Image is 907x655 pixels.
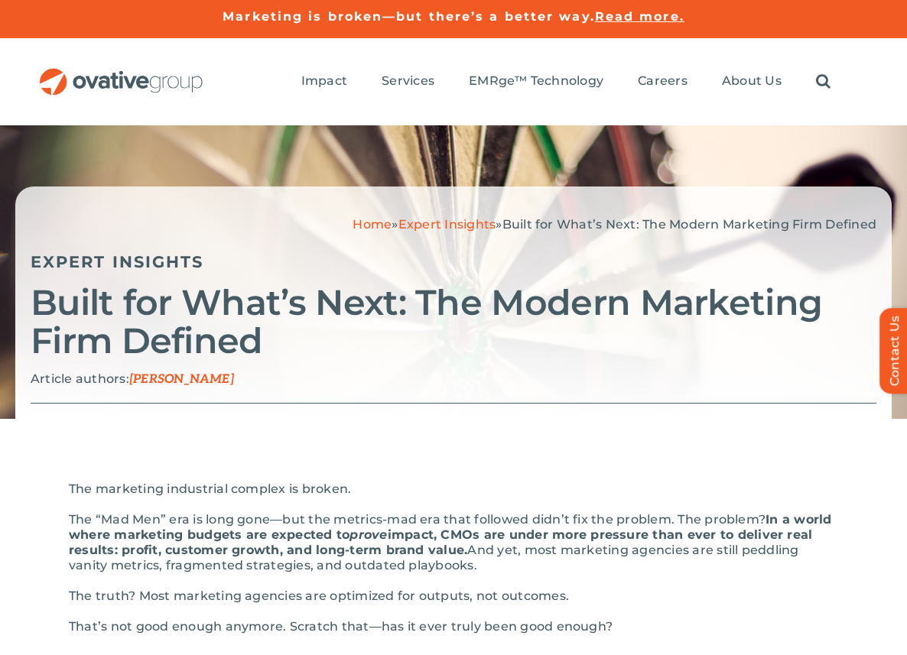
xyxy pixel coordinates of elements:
a: Expert Insights [31,252,204,271]
em: prove [349,527,387,542]
span: [PERSON_NAME] [129,372,234,387]
a: EMRge™ Technology [469,73,603,90]
a: Expert Insights [398,217,496,232]
a: Home [353,217,392,232]
span: About Us [722,73,782,89]
a: Marketing is broken—but there’s a better way. [223,9,595,24]
a: OG_Full_horizontal_RGB [38,66,204,81]
strong: In a world where marketing budgets are expected to impact, CMOs are under more pressure than ever... [69,512,832,557]
p: That’s not good enough anymore. Scratch that—has it ever truly been good enough? [69,619,838,634]
p: The “Mad Men” era is long gone—but the metrics-mad era that followed didn’t fix the problem. The ... [69,512,838,573]
span: » » [353,217,876,232]
span: Built for What’s Next: The Modern Marketing Firm Defined [502,217,876,232]
a: Search [816,73,831,90]
nav: Menu [301,57,831,106]
span: Impact [301,73,347,89]
p: The marketing industrial complex is broken. [69,482,838,497]
h2: Built for What’s Next: The Modern Marketing Firm Defined [31,284,876,360]
span: Services [382,73,434,89]
span: EMRge™ Technology [469,73,603,89]
a: Careers [638,73,688,90]
a: Services [382,73,434,90]
p: The truth? Most marketing agencies are optimized for outputs, not outcomes. [69,589,838,604]
a: About Us [722,73,782,90]
span: Careers [638,73,688,89]
p: Article authors: [31,371,876,387]
a: Read more. [595,9,684,24]
a: Impact [301,73,347,90]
